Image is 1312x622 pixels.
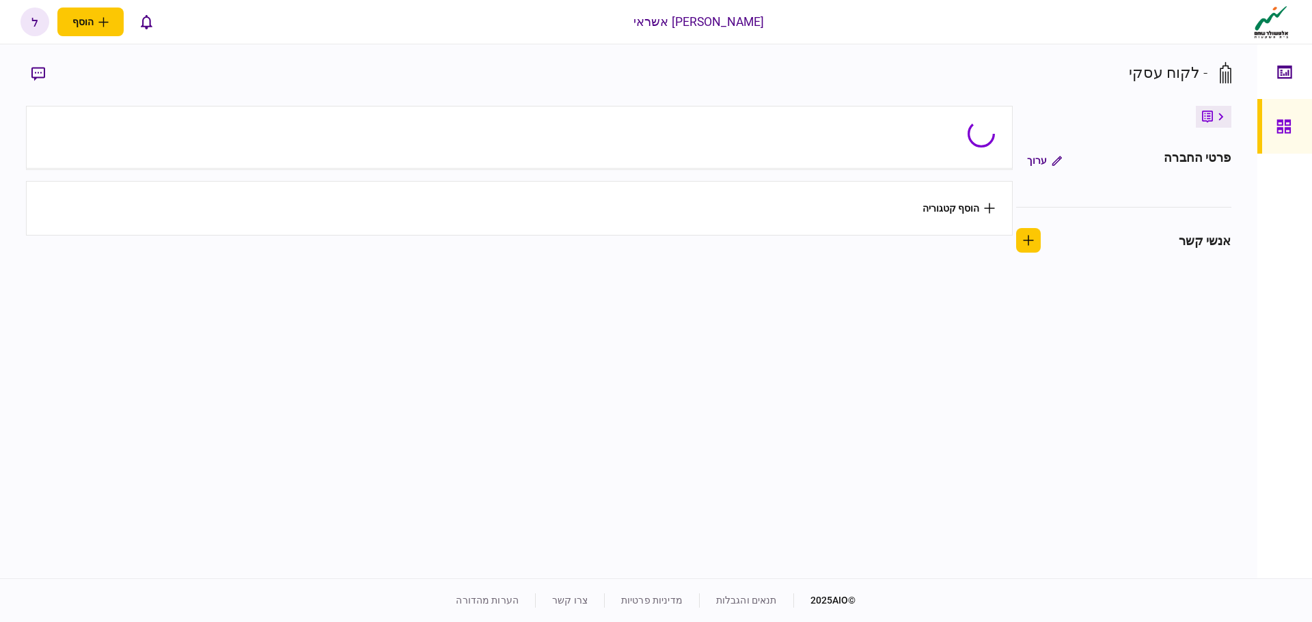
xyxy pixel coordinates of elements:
a: צרו קשר [552,595,588,606]
img: client company logo [1251,5,1291,39]
a: תנאים והגבלות [716,595,777,606]
button: ל [20,8,49,36]
a: מדיניות פרטיות [621,595,683,606]
button: פתח תפריט להוספת לקוח [57,8,124,36]
a: הערות מהדורה [456,595,519,606]
div: פרטי החברה [1164,148,1231,173]
div: [PERSON_NAME] אשראי [633,13,765,31]
div: - לקוח עסקי [1129,61,1207,84]
button: ערוך [1016,148,1073,173]
div: © 2025 AIO [793,593,856,608]
button: פתח רשימת התראות [132,8,161,36]
button: הוסף קטגוריה [922,203,995,214]
div: אנשי קשר [1179,231,1231,250]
